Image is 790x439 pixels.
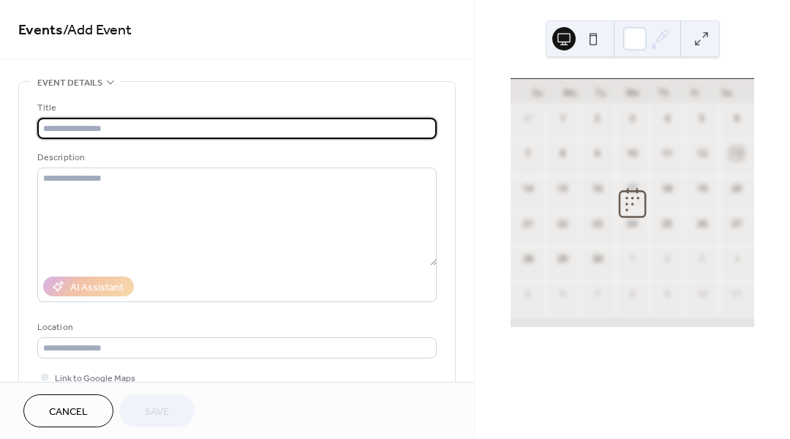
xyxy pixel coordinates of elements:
span: Event details [37,75,102,91]
div: Description [37,150,434,165]
div: Fr [680,79,711,105]
div: 21 [522,217,535,230]
div: 29 [556,252,569,266]
a: Events [18,16,63,45]
div: 11 [661,147,674,160]
div: 8 [556,147,569,160]
div: Location [37,320,434,335]
div: 3 [625,112,639,125]
div: We [617,79,648,105]
div: 4 [730,252,743,266]
div: 27 [730,217,743,230]
div: Tu [585,79,617,105]
div: 31 [522,112,535,125]
div: 19 [696,182,709,195]
div: 5 [522,288,535,301]
div: 2 [661,252,674,266]
div: 10 [625,147,639,160]
div: Mo [554,79,585,105]
div: 2 [591,112,604,125]
div: 12 [696,147,709,160]
div: 3 [696,252,709,266]
div: 18 [661,182,674,195]
div: 17 [625,182,639,195]
div: 16 [591,182,604,195]
div: Title [37,100,434,116]
div: 9 [591,147,604,160]
div: 22 [556,217,569,230]
div: 6 [556,288,569,301]
div: 10 [696,288,709,301]
div: 28 [522,252,535,266]
div: Th [648,79,680,105]
div: 14 [522,182,535,195]
div: 5 [696,112,709,125]
div: 6 [730,112,743,125]
div: 1 [625,252,639,266]
div: 11 [730,288,743,301]
div: 7 [522,147,535,160]
div: 7 [591,288,604,301]
div: 26 [696,217,709,230]
span: / Add Event [63,16,132,45]
button: Cancel [23,394,113,427]
div: 30 [591,252,604,266]
div: 1 [556,112,569,125]
span: Link to Google Maps [55,371,135,386]
div: Su [522,79,554,105]
div: 24 [625,217,639,230]
div: 20 [730,182,743,195]
div: 15 [556,182,569,195]
div: 8 [625,288,639,301]
div: 4 [661,112,674,125]
div: 13 [730,147,743,160]
div: 25 [661,217,674,230]
span: Cancel [49,405,88,420]
div: 9 [661,288,674,301]
div: Sa [711,79,742,105]
div: 23 [591,217,604,230]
